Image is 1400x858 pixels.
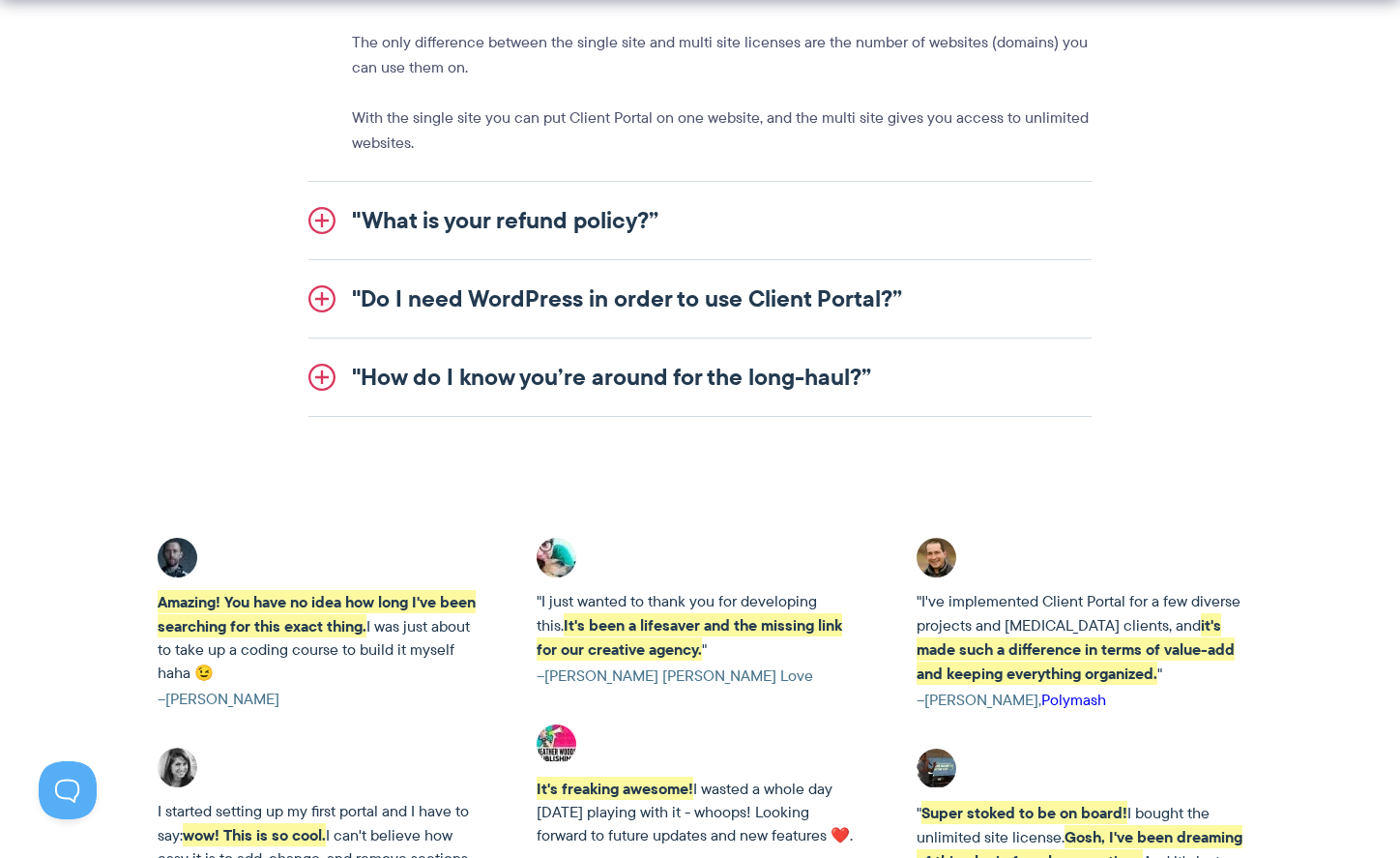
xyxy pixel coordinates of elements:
[537,665,863,688] cite: –[PERSON_NAME] [PERSON_NAME] Love
[1041,689,1106,711] a: Polymash
[308,260,1092,338] a: "Do I need WordPress in order to use Client Portal?”
[537,590,863,662] p: "I just wanted to thank you for developing this. "
[917,590,1243,686] p: "I've implemented Client Portal for a few diverse projects and [MEDICAL_DATA] clients, and "
[158,590,476,637] strong: Amazing! You have no idea how long I've been searching for this exact thing.
[537,777,693,800] strong: It's freaking awesome!
[537,777,863,847] p: I wasted a whole day [DATE] playing with it - whoops! Looking forward to future updates and new f...
[183,823,326,846] strong: wow! This is so cool.
[158,748,197,787] img: Client Portal testimonial
[158,590,484,685] p: I was just about to take up a coding course to build it myself haha 😉
[158,538,197,577] img: Client Portal testimonial - Adrian C
[39,761,97,819] iframe: Toggle Customer Support
[537,613,842,661] strong: It's been a lifesaver and the missing link for our creative agency.
[917,613,1235,685] strong: it's made such a difference in terms of value-add and keeping everything organized.
[308,182,1092,259] a: "What is your refund policy?”
[352,30,1092,80] p: The only difference between the single site and multi site licenses are the number of websites (d...
[308,339,1092,416] a: "How do I know you’re around for the long-haul?”
[917,689,1243,712] cite: –[PERSON_NAME],
[921,801,1127,824] strong: Super stoked to be on board!
[352,105,1092,156] p: With the single site you can put Client Portal on one website, and the multi site gives you acces...
[158,688,484,711] cite: –[PERSON_NAME]
[537,725,576,764] img: Heather Woods Client Portal testimonial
